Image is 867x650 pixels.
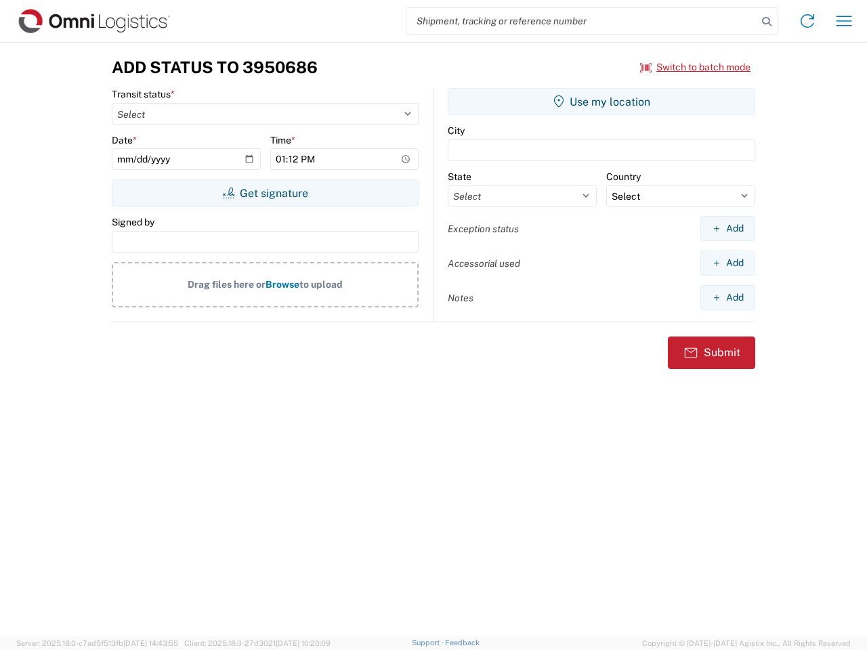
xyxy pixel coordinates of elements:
[448,171,471,183] label: State
[112,134,137,146] label: Date
[700,216,755,241] button: Add
[448,125,465,137] label: City
[112,58,318,77] h3: Add Status to 3950686
[412,638,446,647] a: Support
[668,337,755,369] button: Submit
[112,216,154,228] label: Signed by
[700,285,755,310] button: Add
[16,639,178,647] span: Server: 2025.18.0-c7ad5f513fb
[448,223,519,235] label: Exception status
[276,639,331,647] span: [DATE] 10:20:09
[448,88,755,115] button: Use my location
[112,179,419,207] button: Get signature
[266,279,299,290] span: Browse
[640,56,750,79] button: Switch to batch mode
[642,637,851,649] span: Copyright © [DATE]-[DATE] Agistix Inc., All Rights Reserved
[188,279,266,290] span: Drag files here or
[448,292,473,304] label: Notes
[184,639,331,647] span: Client: 2025.18.0-27d3021
[299,279,343,290] span: to upload
[270,134,295,146] label: Time
[112,88,175,100] label: Transit status
[123,639,178,647] span: [DATE] 14:43:55
[448,257,520,269] label: Accessorial used
[445,638,480,647] a: Feedback
[606,171,641,183] label: Country
[406,8,757,34] input: Shipment, tracking or reference number
[700,251,755,276] button: Add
